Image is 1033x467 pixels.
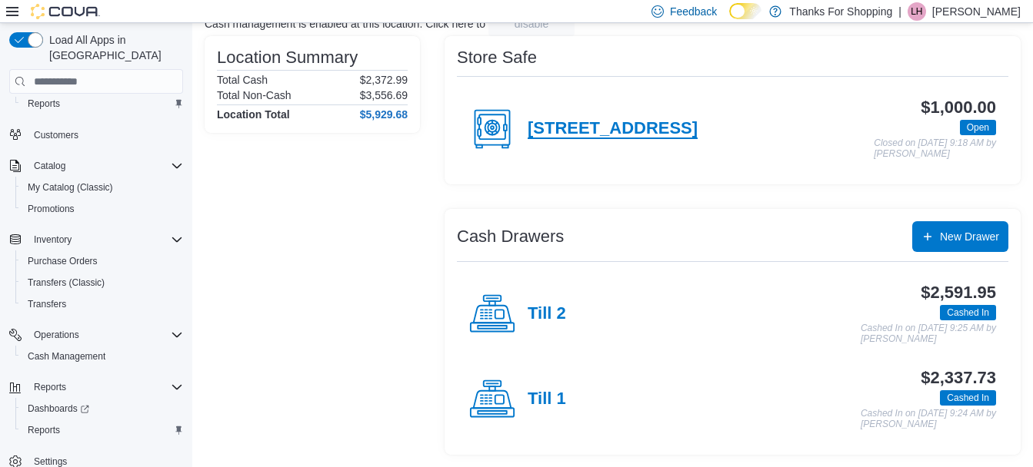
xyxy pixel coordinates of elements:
[28,230,183,249] span: Inventory
[22,200,183,218] span: Promotions
[22,252,104,270] a: Purchase Orders
[488,12,575,36] button: disable
[940,229,999,244] span: New Drawer
[217,108,290,121] h4: Location Total
[528,119,698,139] h4: [STREET_ADDRESS]
[3,324,189,346] button: Operations
[34,381,66,393] span: Reports
[3,155,189,177] button: Catalog
[861,409,996,429] p: Cashed In on [DATE] 9:24 AM by [PERSON_NAME]
[22,347,183,366] span: Cash Management
[515,16,548,31] span: disable
[729,19,730,20] span: Dark Mode
[22,273,183,292] span: Transfers (Classic)
[22,421,183,439] span: Reports
[28,298,66,310] span: Transfers
[670,4,717,19] span: Feedback
[43,32,183,63] span: Load All Apps in [GEOGRAPHIC_DATA]
[932,2,1021,21] p: [PERSON_NAME]
[360,108,408,121] h4: $5,929.68
[947,306,989,320] span: Cashed In
[22,295,183,313] span: Transfers
[457,227,564,246] h3: Cash Drawers
[528,304,566,324] h4: Till 2
[22,178,183,197] span: My Catalog (Classic)
[921,98,996,117] h3: $1,000.00
[31,4,100,19] img: Cova
[28,181,113,194] span: My Catalog (Classic)
[3,124,189,146] button: Customers
[729,3,761,19] input: Dark Mode
[898,2,901,21] p: |
[28,326,183,344] span: Operations
[921,369,996,387] h3: $2,337.73
[15,419,189,441] button: Reports
[34,233,72,246] span: Inventory
[940,305,996,320] span: Cashed In
[28,350,105,363] span: Cash Management
[22,399,95,418] a: Dashboards
[22,399,183,418] span: Dashboards
[911,2,922,21] span: LH
[22,252,183,270] span: Purchase Orders
[205,18,485,30] p: Cash management is enabled at this location. Click here to
[3,229,189,250] button: Inventory
[22,94,183,113] span: Reports
[789,2,892,21] p: Thanks For Shopping
[28,157,72,175] button: Catalog
[528,389,566,409] h4: Till 1
[28,424,60,436] span: Reports
[28,98,60,110] span: Reports
[15,198,189,220] button: Promotions
[22,200,81,218] a: Promotions
[15,177,189,198] button: My Catalog (Classic)
[28,378,183,396] span: Reports
[28,126,85,144] a: Customers
[34,160,65,172] span: Catalog
[217,89,292,101] h6: Total Non-Cash
[22,178,119,197] a: My Catalog (Classic)
[908,2,926,21] div: Lauren Hergott
[28,277,105,289] span: Transfers (Classic)
[22,94,66,113] a: Reports
[15,398,189,419] a: Dashboards
[15,250,189,272] button: Purchase Orders
[360,74,408,86] p: $2,372.99
[861,323,996,344] p: Cashed In on [DATE] 9:25 AM by [PERSON_NAME]
[22,273,111,292] a: Transfers (Classic)
[960,120,996,135] span: Open
[22,295,72,313] a: Transfers
[22,347,112,366] a: Cash Management
[457,48,537,67] h3: Store Safe
[34,329,79,341] span: Operations
[22,421,66,439] a: Reports
[940,390,996,406] span: Cashed In
[34,129,78,141] span: Customers
[15,93,189,114] button: Reports
[912,221,1008,252] button: New Drawer
[28,402,89,415] span: Dashboards
[15,293,189,315] button: Transfers
[15,272,189,293] button: Transfers (Classic)
[28,255,98,267] span: Purchase Orders
[28,157,183,175] span: Catalog
[15,346,189,367] button: Cash Management
[28,378,72,396] button: Reports
[28,203,75,215] span: Promotions
[360,89,408,101] p: $3,556.69
[967,121,989,134] span: Open
[947,391,989,405] span: Cashed In
[28,230,78,249] button: Inventory
[28,326,85,344] button: Operations
[217,48,358,67] h3: Location Summary
[217,74,268,86] h6: Total Cash
[874,138,996,159] p: Closed on [DATE] 9:18 AM by [PERSON_NAME]
[28,125,183,144] span: Customers
[3,376,189,398] button: Reports
[921,283,996,302] h3: $2,591.95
